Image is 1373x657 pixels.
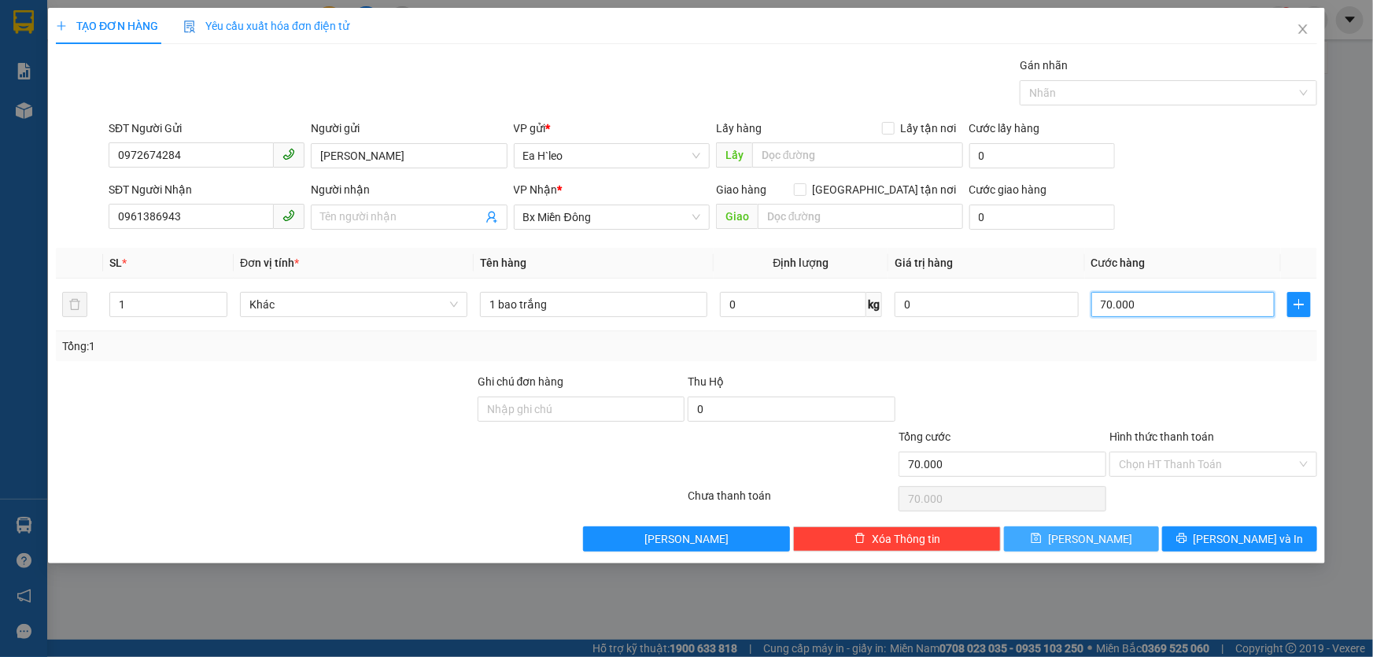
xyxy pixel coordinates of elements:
input: Cước lấy hàng [969,143,1115,168]
span: Khác [249,293,458,316]
span: Giao [716,204,758,229]
span: delete [854,533,866,545]
span: plus [1288,298,1310,311]
span: SL [109,257,122,269]
img: icon [183,20,196,33]
span: printer [1176,533,1187,545]
label: Cước giao hàng [969,183,1047,196]
span: Định lượng [773,257,829,269]
span: VP Nhận [514,183,558,196]
span: kg [866,292,882,317]
span: Giao hàng [716,183,766,196]
span: Bx Miền Đông [523,205,700,229]
div: VP gửi [514,120,710,137]
span: save [1031,533,1042,545]
span: Giá trị hàng [895,257,953,269]
button: [PERSON_NAME] [583,526,791,552]
div: Người nhận [311,181,507,198]
span: Đơn vị tính [240,257,299,269]
button: plus [1287,292,1311,317]
div: Tổng: 1 [62,338,530,355]
button: deleteXóa Thông tin [793,526,1001,552]
span: plus [56,20,67,31]
span: close [1297,23,1309,35]
span: Xóa Thông tin [872,530,940,548]
span: Thu Hộ [688,375,724,388]
label: Cước lấy hàng [969,122,1040,135]
span: Yêu cầu xuất hóa đơn điện tử [183,20,349,32]
div: SĐT Người Nhận [109,181,304,198]
span: phone [282,209,295,222]
span: [PERSON_NAME] và In [1194,530,1304,548]
div: Chưa thanh toán [687,487,898,515]
input: 0 [895,292,1079,317]
input: VD: Bàn, Ghế [480,292,707,317]
label: Hình thức thanh toán [1109,430,1214,443]
label: Ghi chú đơn hàng [478,375,564,388]
span: Ea H`leo [523,144,700,168]
span: Tổng cước [899,430,950,443]
input: Ghi chú đơn hàng [478,397,685,422]
input: Dọc đường [752,142,963,168]
label: Gán nhãn [1020,59,1068,72]
input: Dọc đường [758,204,963,229]
div: Người gửi [311,120,507,137]
span: Lấy [716,142,752,168]
span: TẠO ĐƠN HÀNG [56,20,158,32]
span: Lấy hàng [716,122,762,135]
button: save[PERSON_NAME] [1004,526,1159,552]
button: Close [1281,8,1325,52]
span: user-add [485,211,498,223]
input: Cước giao hàng [969,205,1115,230]
button: printer[PERSON_NAME] và In [1162,526,1317,552]
span: [GEOGRAPHIC_DATA] tận nơi [806,181,963,198]
span: Tên hàng [480,257,526,269]
div: SĐT Người Gửi [109,120,304,137]
span: [PERSON_NAME] [644,530,729,548]
span: [PERSON_NAME] [1048,530,1132,548]
span: Lấy tận nơi [895,120,963,137]
span: Cước hàng [1091,257,1146,269]
button: delete [62,292,87,317]
span: phone [282,148,295,161]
